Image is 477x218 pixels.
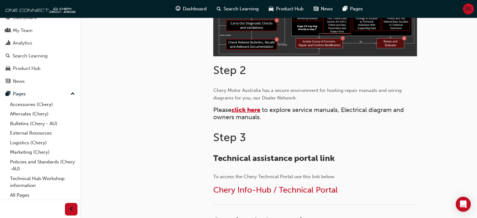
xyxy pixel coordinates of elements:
[8,100,77,109] a: Accessories (Chery)
[13,90,26,98] div: Pages
[338,3,368,15] a: pages-iconPages
[3,11,77,88] button: DashboardMy TeamAnalyticsSearch LearningProduct HubNews
[264,3,309,15] a: car-iconProduct Hub
[3,3,75,15] img: oneconnect
[6,53,10,59] span: search-icon
[456,197,471,212] div: Open Intercom Messenger
[6,79,10,84] span: news-icon
[231,106,260,114] a: click here
[8,109,77,119] a: Aftersales (Chery)
[217,5,221,13] span: search-icon
[213,63,246,77] span: Step 2
[6,28,10,34] span: people-icon
[6,66,10,72] span: car-icon
[8,147,77,157] a: Marketing (Chery)
[3,63,77,74] a: Product Hub
[6,91,10,97] span: pages-icon
[8,157,77,174] a: Policies and Standards (Chery -AU)
[212,3,264,15] a: search-iconSearch Learning
[8,174,77,190] a: Technical Hub Workshop information
[3,88,77,100] button: Pages
[3,25,77,36] a: My Team
[465,5,472,13] span: WL
[8,119,77,129] a: Bulletins (Chery - AU)
[276,5,304,13] span: Product Hub
[213,88,403,101] span: Chery Motor Australia has a secure environment for hosting repair manuals and wiring diagrams for...
[71,90,75,98] span: up-icon
[350,5,363,13] span: Pages
[183,5,207,13] span: Dashboard
[321,5,333,13] span: News
[213,106,405,121] span: to explore service manuals, Electrical diagram and owners manuals.
[213,174,334,179] span: To access the Chery Technical Portal use this link below
[176,5,180,13] span: guage-icon
[69,205,74,213] span: prev-icon
[314,5,318,13] span: news-icon
[3,37,77,49] a: Analytics
[8,190,77,200] a: All Pages
[171,3,212,15] a: guage-iconDashboard
[13,78,25,85] div: News
[13,27,33,34] div: My Team
[13,52,48,60] div: Search Learning
[213,130,246,144] span: Step 3
[213,106,231,114] span: Please
[269,5,273,13] span: car-icon
[8,138,77,148] a: Logistics (Chery)
[224,5,259,13] span: Search Learning
[3,76,77,87] a: News
[6,15,10,21] span: guage-icon
[6,40,10,46] span: chart-icon
[3,50,77,62] a: Search Learning
[13,40,32,47] div: Analytics
[309,3,338,15] a: news-iconNews
[8,128,77,138] a: External Resources
[213,153,335,163] span: Technical assistance portal link
[463,3,474,14] button: WL
[213,185,338,195] a: Chery Info-Hub / Technical Portal
[13,65,40,72] div: Product Hub
[343,5,347,13] span: pages-icon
